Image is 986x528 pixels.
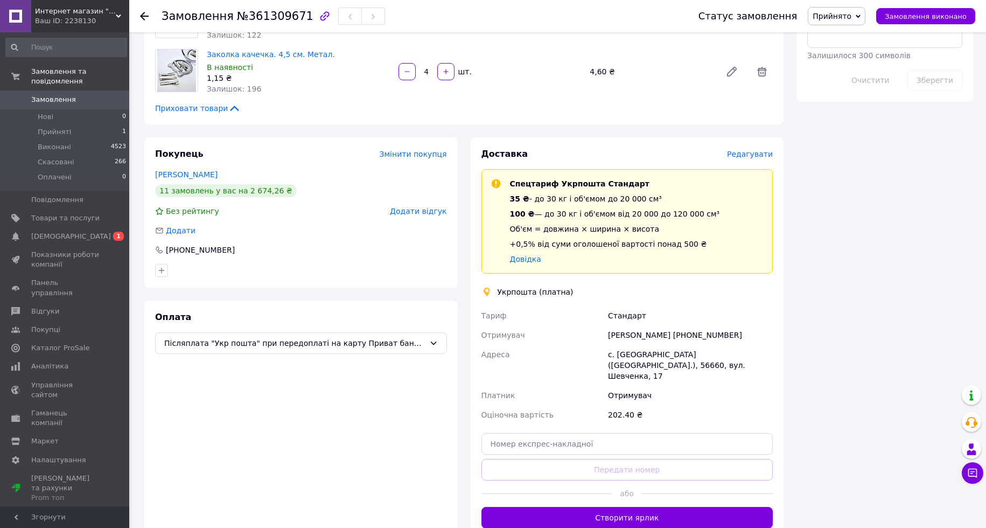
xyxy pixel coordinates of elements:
[31,325,60,335] span: Покупці
[751,61,773,82] span: Видалити
[698,11,798,22] div: Статус замовлення
[155,149,204,159] span: Покупець
[162,10,234,23] span: Замовлення
[606,345,775,386] div: с. [GEOGRAPHIC_DATA] ([GEOGRAPHIC_DATA].), 56660, вул. Шевченка, 17
[606,306,775,325] div: Стандарт
[38,172,72,182] span: Оплачені
[122,112,126,122] span: 0
[31,474,100,503] span: [PERSON_NAME] та рахунки
[31,343,89,353] span: Каталог ProSale
[38,157,74,167] span: Скасовані
[207,85,261,93] span: Залишок: 196
[155,103,241,114] span: Приховати товари
[38,127,71,137] span: Прийняті
[612,488,641,499] span: або
[35,16,129,26] div: Ваш ID: 2238130
[510,239,720,249] div: +0,5% від суми оголошеної вартості понад 500 ₴
[31,213,100,223] span: Товари та послуги
[38,112,53,122] span: Нові
[155,170,218,179] a: [PERSON_NAME]
[31,362,68,371] span: Аналітика
[510,224,720,234] div: Об'єм = довжина × ширина × висота
[207,31,261,39] span: Залишок: 122
[207,50,335,59] a: Заколка качечка. 4,5 см. Метал.
[207,73,390,84] div: 1,15 ₴
[31,232,111,241] span: [DEMOGRAPHIC_DATA]
[510,255,541,263] a: Довідка
[31,250,100,269] span: Показники роботи компанії
[31,278,100,297] span: Панель управління
[481,149,528,159] span: Доставка
[510,179,649,188] span: Спецтариф Укрпошта Стандарт
[31,67,129,86] span: Замовлення та повідомлення
[165,245,236,255] div: [PHONE_NUMBER]
[5,38,127,57] input: Пошук
[481,350,510,359] span: Адреса
[481,391,515,400] span: Платник
[31,408,100,428] span: Гаманець компанії
[38,142,71,152] span: Виконані
[585,64,717,79] div: 4,60 ₴
[31,95,76,105] span: Замовлення
[727,150,773,158] span: Редагувати
[380,150,447,158] span: Змінити покупця
[166,207,219,216] span: Без рейтингу
[510,209,720,219] div: — до 30 кг і об'ємом від 20 000 до 120 000 см³
[481,433,773,455] input: Номер експрес-накладної
[885,12,967,20] span: Замовлення виконано
[807,51,911,60] span: Залишилося 300 символів
[155,184,297,197] div: 11 замовлень у вас на 2 674,26 ₴
[721,61,743,82] a: Редагувати
[35,6,116,16] span: Интернет магазин " hobbiray.com.ua "
[510,210,535,218] span: 100 ₴
[31,307,59,316] span: Відгуки
[122,172,126,182] span: 0
[481,331,525,339] span: Отримувач
[813,12,851,20] span: Прийнято
[510,194,529,203] span: 35 ₴
[606,386,775,405] div: Отримувач
[111,142,126,152] span: 4523
[164,337,425,349] span: Післяплата "Укр пошта" при передоплаті на карту Приват банку 60 грн.
[31,493,100,503] div: Prom топ
[481,311,507,320] span: Тариф
[237,10,313,23] span: №361309671
[606,405,775,425] div: 202.40 ₴
[481,411,554,419] span: Оціночна вартість
[456,66,473,77] div: шт.
[31,195,83,205] span: Повідомлення
[115,157,126,167] span: 266
[155,312,191,322] span: Оплата
[31,436,59,446] span: Маркет
[962,462,983,484] button: Чат з покупцем
[606,325,775,345] div: [PERSON_NAME] [PHONE_NUMBER]
[157,50,196,92] img: Заколка качечка. 4,5 см. Метал.
[390,207,446,216] span: Додати відгук
[166,226,195,235] span: Додати
[495,287,576,297] div: Укрпошта (платна)
[510,193,720,204] div: - до 30 кг і об'ємом до 20 000 см³
[31,455,86,465] span: Налаштування
[122,127,126,137] span: 1
[207,63,253,72] span: В наявності
[876,8,975,24] button: Замовлення виконано
[31,380,100,400] span: Управління сайтом
[140,11,149,22] div: Повернутися назад
[113,232,124,241] span: 1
